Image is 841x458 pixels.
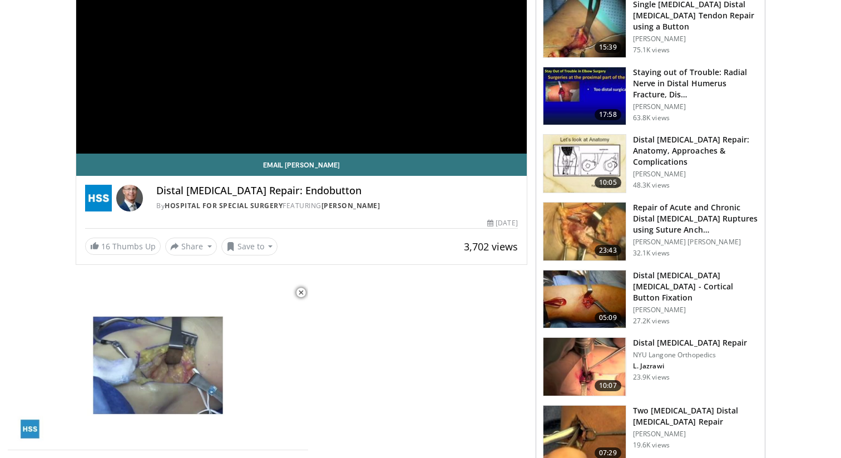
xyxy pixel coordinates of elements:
h3: Distal [MEDICAL_DATA] [MEDICAL_DATA] - Cortical Button Fixation [633,270,758,303]
p: [PERSON_NAME] [633,102,758,111]
a: Email [PERSON_NAME] [76,154,527,176]
a: 10:05 Distal [MEDICAL_DATA] Repair: Anatomy, Approaches & Complications [PERSON_NAME] 48.3K views [543,134,758,193]
a: 05:09 Distal [MEDICAL_DATA] [MEDICAL_DATA] - Cortical Button Fixation [PERSON_NAME] 27.2K views [543,270,758,329]
img: Picture_4_0_3.png.150x105_q85_crop-smart_upscale.jpg [543,270,626,328]
p: [PERSON_NAME] [633,306,758,314]
p: 48.3K views [633,181,670,190]
p: 19.6K views [633,441,670,450]
span: 3,702 views [464,240,518,253]
p: 23.9K views [633,373,670,382]
p: 75.1K views [633,46,670,55]
a: 10:07 Distal [MEDICAL_DATA] Repair NYU Langone Orthopedics L. Jazrawi 23.9K views [543,337,758,396]
button: Share [165,238,217,255]
h3: Two [MEDICAL_DATA] Distal [MEDICAL_DATA] Repair [633,405,758,427]
img: Jazrawi_DBR_1.png.150x105_q85_crop-smart_upscale.jpg [543,338,626,396]
h3: Distal [MEDICAL_DATA] Repair: Anatomy, Approaches & Complications [633,134,758,168]
h3: Staying out of Trouble: Radial Nerve in Distal Humerus Fracture, Dis… [633,67,758,100]
p: NYU Langone Orthopedics [633,351,748,359]
img: Hospital for Special Surgery [85,185,112,211]
h3: Repair of Acute and Chronic Distal [MEDICAL_DATA] Ruptures using Suture Anch… [633,202,758,235]
a: 16 Thumbs Up [85,238,161,255]
span: 17:58 [595,109,621,120]
span: 16 [101,241,110,252]
img: 90401_0000_3.png.150x105_q85_crop-smart_upscale.jpg [543,135,626,193]
img: Q2xRg7exoPLTwO8X4xMDoxOjB1O8AjAz_1.150x105_q85_crop-smart_upscale.jpg [543,67,626,125]
span: 10:07 [595,380,621,391]
h3: Distal [MEDICAL_DATA] Repair [633,337,748,348]
p: 32.1K views [633,249,670,258]
a: [PERSON_NAME] [321,201,380,210]
p: [PERSON_NAME] [633,35,758,43]
button: Save to [221,238,278,255]
img: bennett_acute_distal_biceps_3.png.150x105_q85_crop-smart_upscale.jpg [543,203,626,260]
span: 05:09 [595,312,621,323]
p: [PERSON_NAME] [633,430,758,439]
a: 23:43 Repair of Acute and Chronic Distal [MEDICAL_DATA] Ruptures using Suture Anch… [PERSON_NAME]... [543,202,758,261]
div: [DATE] [487,218,517,228]
a: Hospital for Special Surgery [165,201,283,210]
p: 63.8K views [633,114,670,122]
p: L. Jazrawi [633,362,748,371]
video-js: Video Player [8,281,308,450]
p: 27.2K views [633,317,670,326]
a: 17:58 Staying out of Trouble: Radial Nerve in Distal Humerus Fracture, Dis… [PERSON_NAME] 63.8K v... [543,67,758,126]
h4: Distal [MEDICAL_DATA] Repair: Endobutton [156,185,518,197]
span: 23:43 [595,245,621,256]
button: Close [290,281,312,304]
p: [PERSON_NAME] [633,170,758,179]
img: Avatar [116,185,143,211]
p: [PERSON_NAME] [PERSON_NAME] [633,238,758,247]
span: 10:05 [595,177,621,188]
div: By FEATURING [156,201,518,211]
span: 15:39 [595,42,621,53]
